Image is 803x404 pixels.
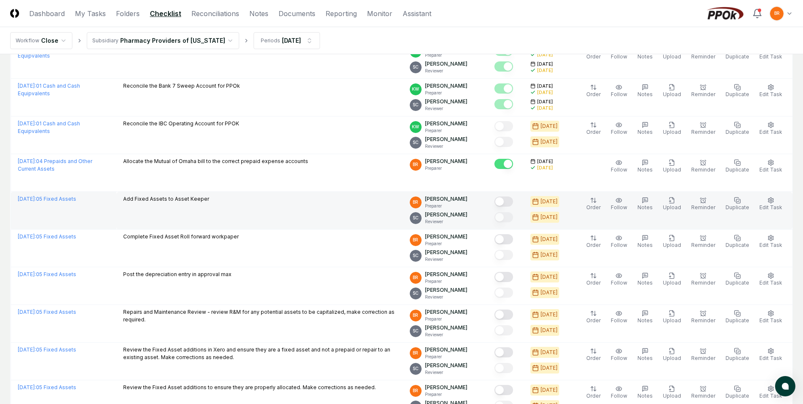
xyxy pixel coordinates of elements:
[75,8,106,19] a: My Tasks
[413,102,419,108] span: SC
[18,233,76,240] a: [DATE]:05 Fixed Assets
[494,196,513,207] button: Mark complete
[425,203,467,209] p: Preparer
[413,387,418,394] span: BR
[425,294,467,300] p: Reviewer
[494,234,513,244] button: Mark complete
[425,195,467,203] p: [PERSON_NAME]
[18,196,36,202] span: [DATE] :
[18,309,36,315] span: [DATE] :
[18,271,36,277] span: [DATE] :
[586,317,601,324] span: Order
[690,120,717,138] button: Reminder
[541,122,557,130] div: [DATE]
[637,242,653,248] span: Notes
[758,308,784,326] button: Edit Task
[92,37,119,44] div: Subsidiary
[413,328,419,334] span: SC
[279,8,315,19] a: Documents
[611,91,627,97] span: Follow
[726,91,749,97] span: Duplicate
[609,271,629,288] button: Follow
[16,37,39,44] div: Workflow
[774,10,780,17] span: BR
[541,235,557,243] div: [DATE]
[663,393,681,399] span: Upload
[425,211,467,219] p: [PERSON_NAME]
[425,324,467,332] p: [PERSON_NAME]
[636,308,654,326] button: Notes
[425,158,467,165] p: [PERSON_NAME]
[123,346,396,361] p: Review the Fixed Asset additions in Xero and ensure they are a fixed asset and not a prepaid or r...
[637,53,653,60] span: Notes
[585,346,602,364] button: Order
[403,8,431,19] a: Assistant
[425,52,467,58] p: Preparer
[724,308,751,326] button: Duplicate
[494,83,513,94] button: Mark complete
[541,349,557,356] div: [DATE]
[18,158,92,172] a: [DATE]:04 Prepaids and Other Current Assets
[586,355,601,361] span: Order
[691,242,715,248] span: Reminder
[724,271,751,288] button: Duplicate
[586,393,601,399] span: Order
[663,166,681,173] span: Upload
[663,129,681,135] span: Upload
[690,308,717,326] button: Reminder
[690,233,717,251] button: Reminder
[18,346,36,353] span: [DATE] :
[541,311,557,318] div: [DATE]
[18,158,36,164] span: [DATE] :
[425,60,467,68] p: [PERSON_NAME]
[494,121,513,131] button: Mark complete
[18,233,36,240] span: [DATE] :
[636,346,654,364] button: Notes
[537,83,553,89] span: [DATE]
[726,166,749,173] span: Duplicate
[425,241,467,247] p: Preparer
[758,158,784,175] button: Edit Task
[663,242,681,248] span: Upload
[758,346,784,364] button: Edit Task
[494,385,513,395] button: Mark complete
[425,332,467,338] p: Reviewer
[637,393,653,399] span: Notes
[413,312,418,318] span: BR
[425,346,467,354] p: [PERSON_NAME]
[759,91,782,97] span: Edit Task
[637,166,653,173] span: Notes
[758,384,784,401] button: Edit Task
[663,53,681,60] span: Upload
[123,384,376,391] p: Review the Fixed Asset additions to ensure they are properly allocated. Make corrections as needed.
[691,91,715,97] span: Reminder
[413,139,419,146] span: SC
[413,274,418,281] span: BR
[611,393,627,399] span: Follow
[541,213,557,221] div: [DATE]
[611,53,627,60] span: Follow
[123,195,209,203] p: Add Fixed Assets to Asset Keeper
[726,393,749,399] span: Duplicate
[758,195,784,213] button: Edit Task
[637,204,653,210] span: Notes
[758,271,784,288] button: Edit Task
[18,309,76,315] a: [DATE]:05 Fixed Assets
[609,308,629,326] button: Follow
[537,67,553,74] div: [DATE]
[691,53,715,60] span: Reminder
[759,53,782,60] span: Edit Task
[661,308,683,326] button: Upload
[425,271,467,278] p: [PERSON_NAME]
[611,242,627,248] span: Follow
[724,384,751,401] button: Duplicate
[18,83,36,89] span: [DATE] :
[636,82,654,100] button: Notes
[425,286,467,294] p: [PERSON_NAME]
[661,271,683,288] button: Upload
[724,346,751,364] button: Duplicate
[586,91,601,97] span: Order
[661,346,683,364] button: Upload
[775,376,795,396] button: atlas-launcher
[726,53,749,60] span: Duplicate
